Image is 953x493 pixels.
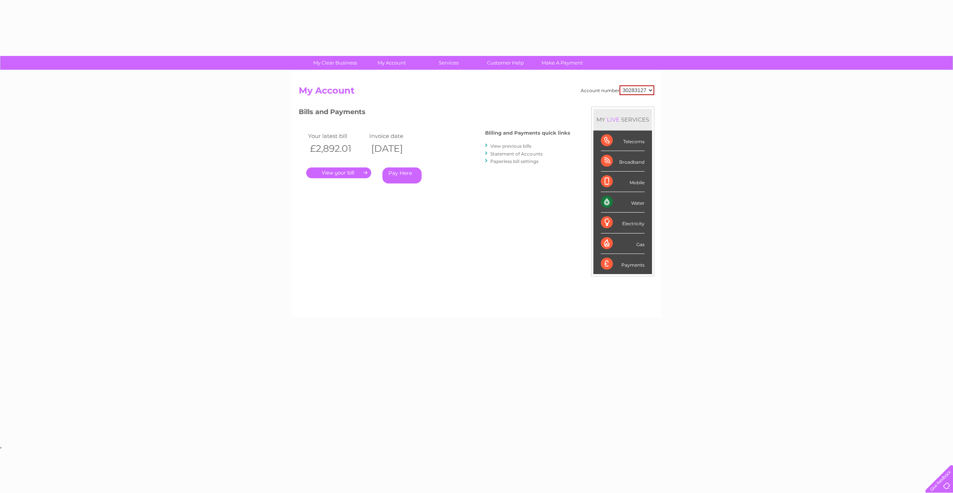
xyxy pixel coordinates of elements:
[418,56,479,70] a: Services
[601,192,645,213] div: Water
[601,172,645,192] div: Mobile
[601,233,645,254] div: Gas
[361,56,423,70] a: My Account
[601,213,645,233] div: Electricity
[306,131,367,141] td: Your latest bill
[531,56,593,70] a: Make A Payment
[306,167,371,178] a: .
[382,167,422,183] a: Pay Here
[605,116,621,123] div: LIVE
[299,85,654,100] h2: My Account
[306,141,367,156] th: £2,892.01
[299,107,570,120] h3: Bills and Payments
[490,158,538,164] a: Paperless bill settings
[475,56,536,70] a: Customer Help
[485,130,570,136] h4: Billing and Payments quick links
[581,85,654,95] div: Account number
[367,141,429,156] th: [DATE]
[490,143,531,149] a: View previous bills
[593,109,652,130] div: MY SERVICES
[601,131,645,151] div: Telecoms
[601,254,645,274] div: Payments
[304,56,366,70] a: My Clear Business
[601,151,645,172] div: Broadband
[367,131,429,141] td: Invoice date
[490,151,543,157] a: Statement of Accounts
